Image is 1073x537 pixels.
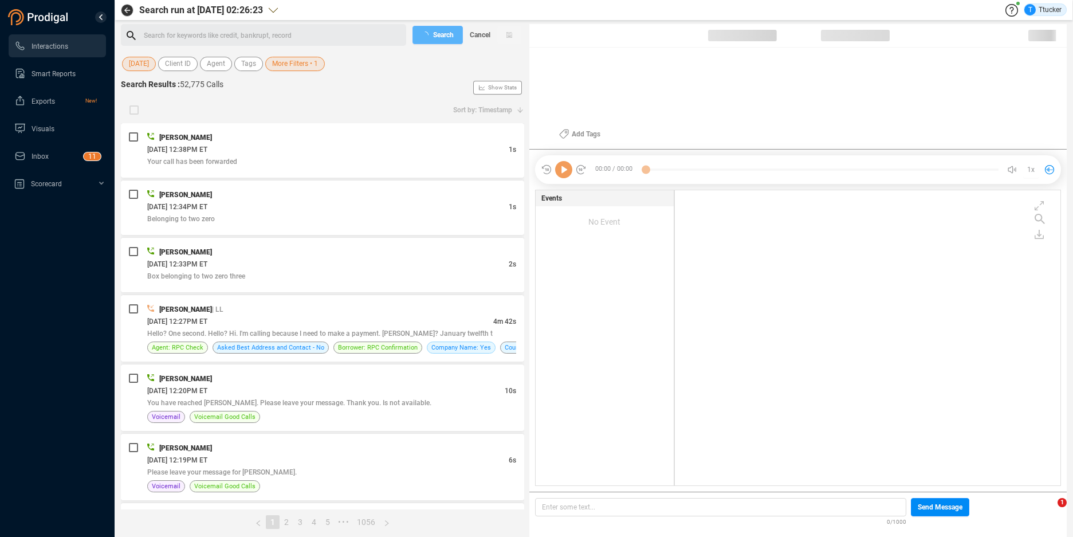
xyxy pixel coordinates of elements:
span: [DATE] 12:27PM ET [147,318,207,326]
span: | LL [212,305,223,313]
span: [DATE] 12:34PM ET [147,203,207,211]
span: Visuals [32,125,54,133]
span: Agent: RPC Check [152,342,203,353]
span: 52,775 Calls [180,80,223,89]
span: Search Results : [121,80,180,89]
a: 1 [266,516,279,528]
button: Tags [234,57,263,71]
span: Events [541,193,562,203]
span: 6s [509,456,516,464]
div: [PERSON_NAME][DATE] 12:20PM ET10sYou have reached [PERSON_NAME]. Please leave your message. Thank... [121,364,524,431]
li: Interactions [9,34,106,57]
p: 1 [92,152,96,164]
span: 1 [1058,498,1067,507]
li: Smart Reports [9,62,106,85]
a: 5 [321,516,334,528]
button: More Filters • 1 [265,57,325,71]
span: Exports [32,97,55,105]
span: 00:00 / 00:00 [587,161,646,178]
span: Inbox [32,152,49,160]
span: Voicemail [152,411,180,422]
button: Show Stats [473,81,522,95]
span: Send Message [918,498,962,516]
img: prodigal-logo [8,9,71,25]
li: Visuals [9,117,106,140]
li: 3 [293,515,307,529]
a: Inbox [14,144,97,167]
span: More Filters • 1 [272,57,318,71]
li: Next 5 Pages [335,515,353,529]
span: New! [85,89,97,112]
span: Add Tags [572,125,600,143]
span: Tags [241,57,256,71]
span: [DATE] [129,57,149,71]
span: [PERSON_NAME] [159,248,212,256]
span: Cancel [470,26,490,44]
span: Hello? One second. Hello? Hi. I'm calling because I need to make a payment. [PERSON_NAME]? Januar... [147,330,493,338]
div: No Event [536,206,674,237]
div: [PERSON_NAME][DATE] 12:33PM ET2sBox belonging to two zero three [121,238,524,292]
span: [DATE] 12:19PM ET [147,456,207,464]
a: Interactions [14,34,97,57]
span: Agent [207,57,225,71]
button: Agent [200,57,232,71]
sup: 11 [84,152,101,160]
span: [PERSON_NAME] [159,444,212,452]
span: T [1028,4,1032,15]
div: [PERSON_NAME][DATE] 12:19PM ET6sPlease leave your message for [PERSON_NAME].VoicemailVoicemail Go... [121,434,524,500]
p: 1 [88,152,92,164]
span: Asked Best Address and Contact - No [217,342,324,353]
li: 1 [266,515,280,529]
span: Voicemail Good Calls [194,411,256,422]
button: Add Tags [552,125,607,143]
button: [DATE] [122,57,156,71]
li: Previous Page [251,515,266,529]
li: Inbox [9,144,106,167]
span: Belonging to two zero [147,215,215,223]
span: Smart Reports [32,70,76,78]
span: 1s [509,146,516,154]
li: 4 [307,515,321,529]
span: right [383,520,390,527]
a: 2 [280,516,293,528]
div: [PERSON_NAME][DATE] 12:38PM ET1sYour call has been forwarded [121,123,524,178]
span: [PERSON_NAME] [159,305,212,313]
span: You have reached [PERSON_NAME]. Please leave your message. Thank you. Is not available. [147,399,431,407]
span: Please leave your message for [PERSON_NAME]. [147,468,297,476]
span: 10s [505,387,516,395]
a: ExportsNew! [14,89,97,112]
iframe: Intercom live chat [1034,498,1062,526]
span: 0/1000 [887,516,906,526]
span: 1s [509,203,516,211]
span: left [255,520,262,527]
span: [PERSON_NAME] [159,134,212,142]
span: Interactions [32,42,68,50]
a: 4 [308,516,320,528]
a: Visuals [14,117,97,140]
span: [DATE] 12:20PM ET [147,387,207,395]
span: Voicemail Good Calls [194,481,256,492]
li: Next Page [379,515,394,529]
span: Courtesy and Professionalism - Yes [505,342,607,353]
div: [PERSON_NAME]| LL[DATE] 12:27PM ET4m 42sHello? One second. Hello? Hi. I'm calling because I need ... [121,295,524,362]
span: Box belonging to two zero three [147,272,245,280]
button: Send Message [911,498,969,516]
button: Cancel [463,26,497,44]
button: Client ID [158,57,198,71]
button: Sort by: Timestamp [446,101,524,119]
span: Voicemail [152,481,180,492]
span: 4m 42s [493,318,516,326]
span: [PERSON_NAME] [159,191,212,199]
a: 3 [294,516,306,528]
div: Ttucker [1024,4,1062,15]
li: 5 [321,515,335,529]
span: Borrower: RPC Confirmation [338,342,418,353]
button: right [379,515,394,529]
button: left [251,515,266,529]
span: Client ID [165,57,191,71]
li: 2 [280,515,293,529]
span: 1x [1027,160,1035,179]
span: Show Stats [488,19,517,156]
a: Smart Reports [14,62,97,85]
span: 2s [509,260,516,268]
